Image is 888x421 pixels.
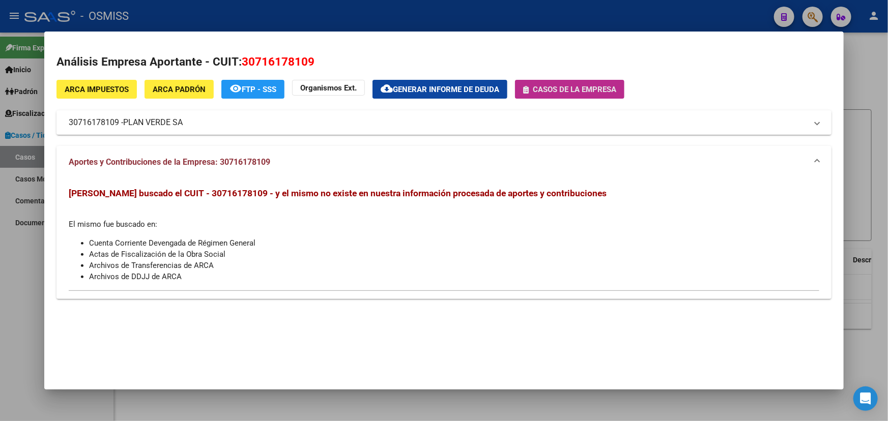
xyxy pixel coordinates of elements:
mat-icon: cloud_download [381,82,393,95]
strong: Organismos Ext. [300,83,357,93]
button: Casos de la empresa [515,80,624,99]
span: [PERSON_NAME] buscado el CUIT - 30716178109 - y el mismo no existe en nuestra información procesa... [69,188,607,198]
mat-expansion-panel-header: 30716178109 -PLAN VERDE SA [56,110,832,135]
li: Actas de Fiscalización de la Obra Social [89,249,819,260]
button: ARCA Padrón [145,80,214,99]
span: ARCA Impuestos [65,85,129,94]
span: Casos de la empresa [533,85,616,94]
span: PLAN VERDE SA [123,116,183,129]
button: ARCA Impuestos [56,80,137,99]
div: Aportes y Contribuciones de la Empresa: 30716178109 [56,178,832,299]
li: Archivos de DDJJ de ARCA [89,271,819,282]
h2: Análisis Empresa Aportante - CUIT: [56,53,832,71]
li: Archivos de Transferencias de ARCA [89,260,819,271]
mat-icon: remove_red_eye [230,82,242,95]
span: Aportes y Contribuciones de la Empresa: 30716178109 [69,157,270,167]
button: Generar informe de deuda [373,80,507,99]
span: 30716178109 [242,55,314,68]
span: Generar informe de deuda [393,85,499,94]
mat-expansion-panel-header: Aportes y Contribuciones de la Empresa: 30716178109 [56,146,832,178]
div: El mismo fue buscado en: [69,188,819,283]
li: Cuenta Corriente Devengada de Régimen General [89,237,819,249]
div: Open Intercom Messenger [853,386,878,411]
span: ARCA Padrón [153,85,206,94]
span: FTP - SSS [242,85,276,94]
mat-panel-title: 30716178109 - [69,116,807,129]
button: Organismos Ext. [292,80,365,96]
button: FTP - SSS [221,80,284,99]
